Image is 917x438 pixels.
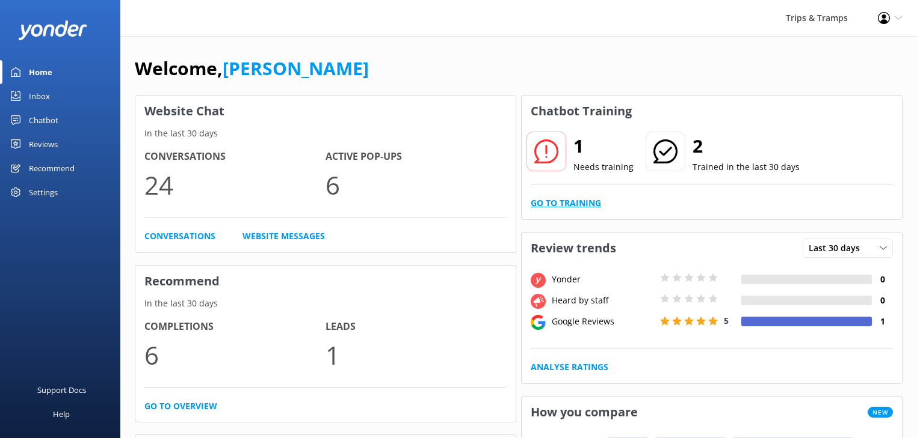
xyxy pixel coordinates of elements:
span: Last 30 days [809,242,867,255]
h1: Welcome, [135,54,369,83]
a: Go to Training [531,196,601,210]
p: In the last 30 days [135,297,516,310]
p: Trained in the last 30 days [693,160,800,174]
p: 24 [144,165,326,205]
h4: Leads [326,319,507,335]
div: Support Docs [37,378,86,402]
h2: 1 [573,132,634,160]
div: Home [29,60,52,84]
div: Google Reviews [549,315,657,328]
h4: Conversations [144,149,326,165]
span: New [868,407,893,418]
div: Chatbot [29,108,58,132]
a: Go to overview [144,400,217,413]
div: Heard by staff [549,294,657,307]
a: Conversations [144,230,215,243]
p: Needs training [573,160,634,174]
h4: Completions [144,319,326,335]
h3: How you compare [522,397,647,428]
p: 1 [326,335,507,375]
a: Analyse Ratings [531,360,608,374]
div: Settings [29,180,58,204]
a: Website Messages [242,230,325,243]
h3: Chatbot Training [522,96,641,127]
h4: 1 [872,315,893,328]
h4: Active Pop-ups [326,149,507,165]
p: 6 [144,335,326,375]
a: [PERSON_NAME] [223,56,369,81]
div: Reviews [29,132,58,156]
p: 6 [326,165,507,205]
span: 5 [724,315,729,326]
p: In the last 30 days [135,127,516,140]
div: Help [53,402,70,426]
h3: Recommend [135,266,516,297]
div: Yonder [549,273,657,286]
h3: Review trends [522,233,625,264]
h2: 2 [693,132,800,160]
h3: Website Chat [135,96,516,127]
img: yonder-white-logo.png [18,20,87,40]
h4: 0 [872,294,893,307]
div: Recommend [29,156,75,180]
div: Inbox [29,84,50,108]
h4: 0 [872,273,893,286]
